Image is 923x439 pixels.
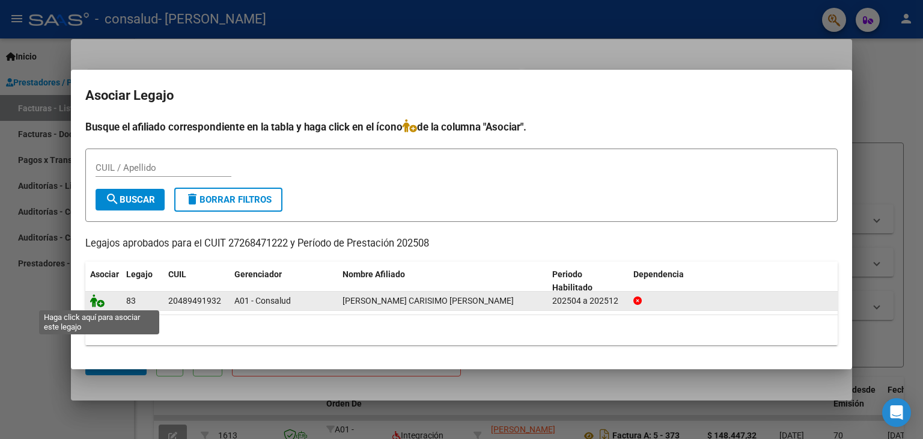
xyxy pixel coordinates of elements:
span: Asociar [90,269,119,279]
h2: Asociar Legajo [85,84,838,107]
div: 20489491932 [168,294,221,308]
datatable-header-cell: Asociar [85,262,121,301]
div: 202504 a 202512 [552,294,624,308]
span: Dependencia [633,269,684,279]
span: Legajo [126,269,153,279]
datatable-header-cell: Periodo Habilitado [547,262,629,301]
span: Nombre Afiliado [343,269,405,279]
span: 83 [126,296,136,305]
button: Buscar [96,189,165,210]
span: Borrar Filtros [185,194,272,205]
mat-icon: delete [185,192,200,206]
span: BENEDIT CARISIMO JUAN PABLO [343,296,514,305]
h4: Busque el afiliado correspondiente en la tabla y haga click en el ícono de la columna "Asociar". [85,119,838,135]
p: Legajos aprobados para el CUIT 27268471222 y Período de Prestación 202508 [85,236,838,251]
div: Open Intercom Messenger [882,398,911,427]
datatable-header-cell: Legajo [121,262,163,301]
datatable-header-cell: Gerenciador [230,262,338,301]
span: Gerenciador [234,269,282,279]
datatable-header-cell: Nombre Afiliado [338,262,547,301]
span: CUIL [168,269,186,279]
div: 1 registros [85,315,838,345]
span: Periodo Habilitado [552,269,592,293]
mat-icon: search [105,192,120,206]
span: A01 - Consalud [234,296,291,305]
datatable-header-cell: CUIL [163,262,230,301]
button: Borrar Filtros [174,188,282,212]
datatable-header-cell: Dependencia [629,262,838,301]
span: Buscar [105,194,155,205]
